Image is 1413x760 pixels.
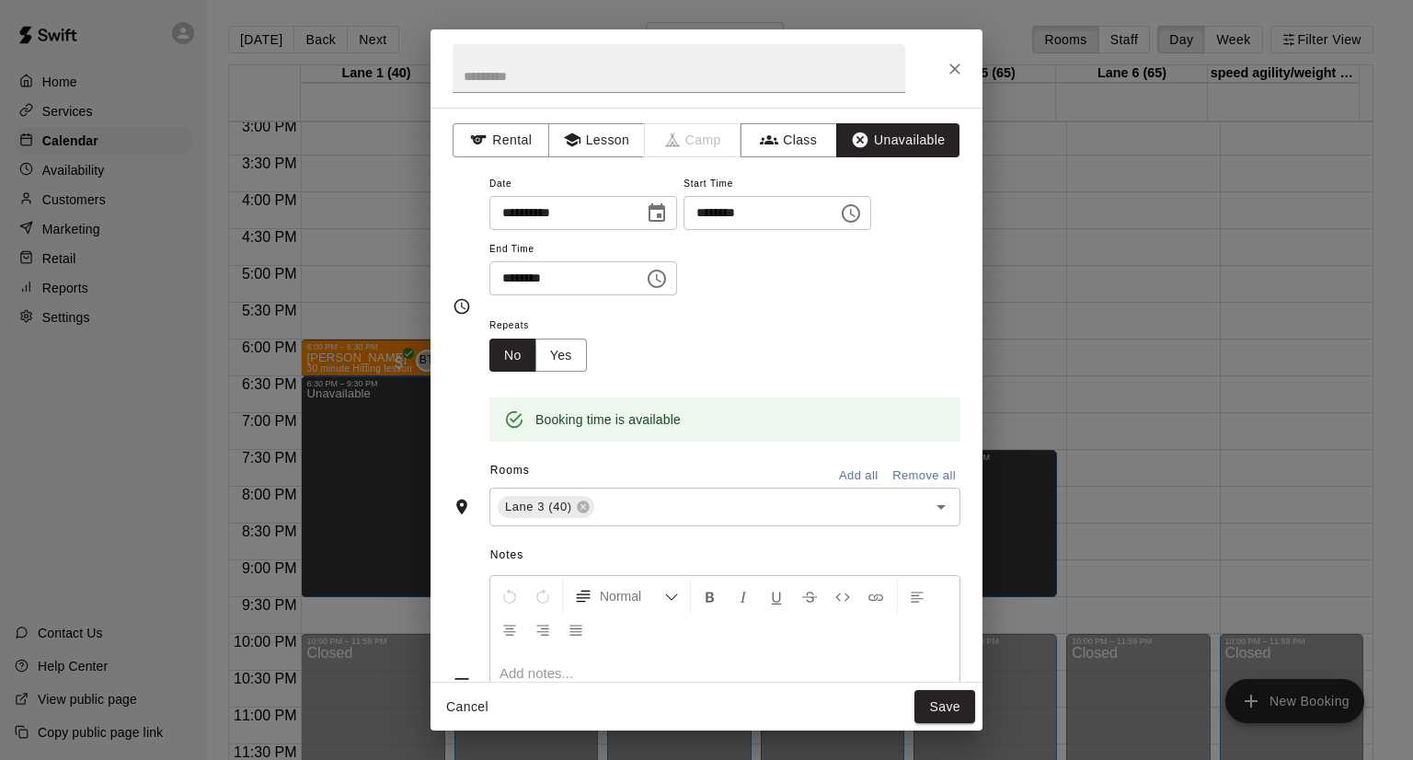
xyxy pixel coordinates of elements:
[833,195,869,232] button: Choose time, selected time is 7:15 PM
[490,541,960,570] span: Notes
[498,496,594,518] div: Lane 3 (40)
[684,172,871,197] span: Start Time
[560,613,592,646] button: Justify Align
[888,462,960,490] button: Remove all
[829,462,888,490] button: Add all
[453,123,549,157] button: Rental
[453,674,471,692] svg: Notes
[827,580,858,613] button: Insert Code
[902,580,933,613] button: Left Align
[548,123,645,157] button: Lesson
[489,172,677,197] span: Date
[794,580,825,613] button: Format Strikethrough
[836,123,959,157] button: Unavailable
[453,297,471,316] svg: Timing
[938,52,971,86] button: Close
[645,123,741,157] span: Camps can only be created in the Services page
[860,580,891,613] button: Insert Link
[453,498,471,516] svg: Rooms
[567,580,686,613] button: Formatting Options
[600,587,664,605] span: Normal
[638,195,675,232] button: Choose date, selected date is Aug 18, 2025
[535,339,587,373] button: Yes
[527,613,558,646] button: Right Align
[438,690,497,724] button: Cancel
[535,403,681,436] div: Booking time is available
[494,580,525,613] button: Undo
[494,613,525,646] button: Center Align
[498,498,580,516] span: Lane 3 (40)
[638,260,675,297] button: Choose time, selected time is 9:30 PM
[741,123,837,157] button: Class
[695,580,726,613] button: Format Bold
[761,580,792,613] button: Format Underline
[928,494,954,520] button: Open
[728,580,759,613] button: Format Italics
[489,237,677,262] span: End Time
[489,314,602,339] span: Repeats
[527,580,558,613] button: Redo
[489,339,587,373] div: outlined button group
[489,339,536,373] button: No
[914,690,975,724] button: Save
[490,464,530,477] span: Rooms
